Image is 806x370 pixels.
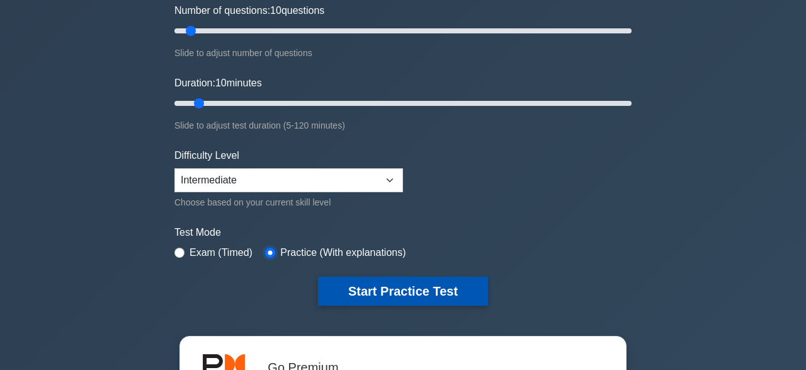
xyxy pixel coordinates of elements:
label: Test Mode [174,225,632,240]
label: Duration: minutes [174,76,262,91]
div: Slide to adjust test duration (5-120 minutes) [174,118,632,133]
span: 10 [215,78,227,88]
label: Difficulty Level [174,148,239,163]
div: Choose based on your current skill level [174,195,403,210]
div: Slide to adjust number of questions [174,45,632,61]
label: Exam (Timed) [190,245,253,260]
label: Practice (With explanations) [280,245,406,260]
label: Number of questions: questions [174,3,324,18]
span: 10 [270,5,281,16]
button: Start Practice Test [318,277,488,306]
